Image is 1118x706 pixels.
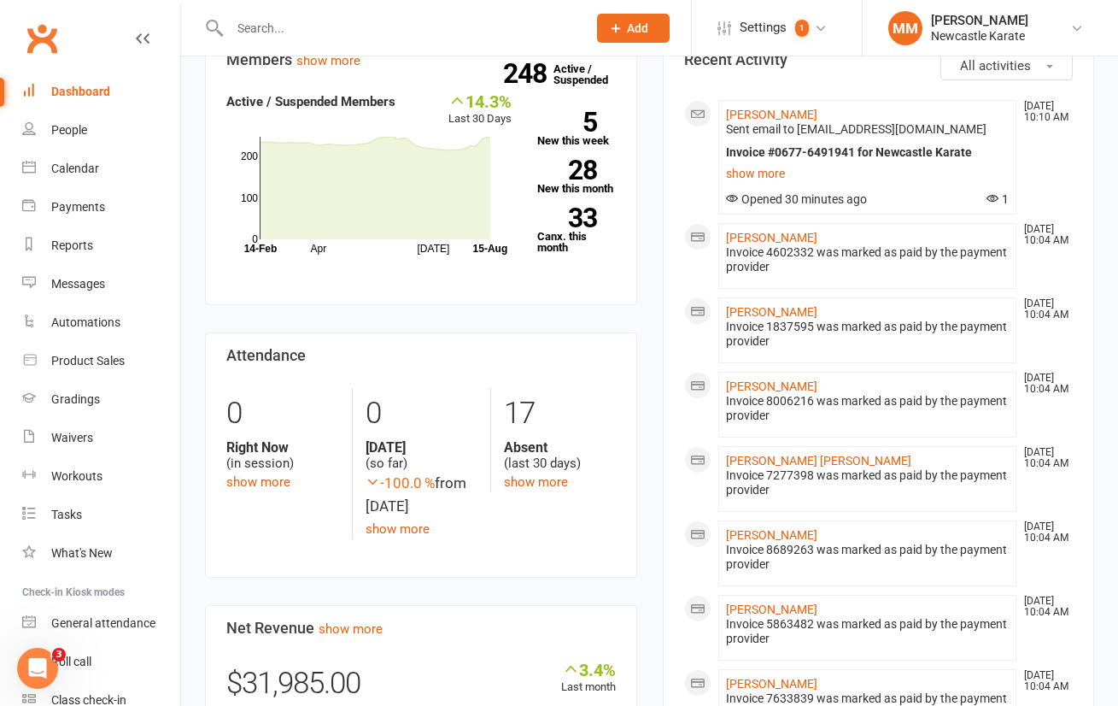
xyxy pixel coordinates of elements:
[22,73,180,111] a: Dashboard
[1016,101,1072,123] time: [DATE] 10:10 AM
[22,111,180,150] a: People
[52,648,66,662] span: 3
[561,660,616,697] div: Last month
[986,192,1009,206] span: 1
[726,394,1010,423] div: Invoice 8006216 was marked as paid by the payment provider
[503,61,553,86] strong: 248
[504,439,616,456] strong: Absent
[22,265,180,303] a: Messages
[51,123,87,137] div: People
[504,439,616,472] div: (last 30 days)
[726,192,867,206] span: Opened 30 minutes ago
[726,528,817,542] a: [PERSON_NAME]
[627,21,648,35] span: Add
[51,431,93,444] div: Waivers
[22,303,180,342] a: Automations
[296,53,360,68] a: show more
[22,342,180,380] a: Product Sales
[22,534,180,573] a: What's New
[226,474,290,490] a: show more
[1016,670,1072,692] time: [DATE] 10:04 AM
[726,145,1010,160] div: Invoice #0677-6491941 for Newcastle Karate
[51,616,155,630] div: General attendance
[726,379,817,393] a: [PERSON_NAME]
[1016,373,1072,395] time: [DATE] 10:04 AM
[20,17,63,60] a: Clubworx
[51,354,125,368] div: Product Sales
[940,51,1073,80] button: All activities
[553,50,629,98] a: 248Active / Suspended
[448,91,512,110] div: 14.3%
[22,496,180,534] a: Tasks
[726,108,817,121] a: [PERSON_NAME]
[726,543,1010,572] div: Invoice 8689263 was marked as paid by the payment provider
[366,439,477,456] strong: [DATE]
[537,205,597,231] strong: 33
[1016,447,1072,469] time: [DATE] 10:04 AM
[22,419,180,457] a: Waivers
[22,150,180,188] a: Calendar
[51,469,102,483] div: Workouts
[51,546,113,560] div: What's New
[22,380,180,419] a: Gradings
[726,231,817,244] a: [PERSON_NAME]
[960,58,1031,74] span: All activities
[537,109,597,135] strong: 5
[726,677,817,691] a: [PERSON_NAME]
[684,51,1074,68] h3: Recent Activity
[561,660,616,679] div: 3.4%
[448,91,512,128] div: Last 30 Days
[51,85,110,98] div: Dashboard
[17,648,58,689] iframe: Intercom live chat
[795,20,809,37] span: 1
[366,388,477,439] div: 0
[726,320,1010,349] div: Invoice 1837595 was marked as paid by the payment provider
[726,617,1010,646] div: Invoice 5863482 was marked as paid by the payment provider
[51,655,91,668] div: Roll call
[51,238,93,252] div: Reports
[504,388,616,439] div: 17
[726,122,986,136] span: Sent email to [EMAIL_ADDRESS][DOMAIN_NAME]
[726,468,1010,497] div: Invoice 7277398 was marked as paid by the payment provider
[51,277,105,291] div: Messages
[226,620,616,637] h3: Net Revenue
[726,162,1010,185] a: show more
[51,200,105,214] div: Payments
[226,347,616,364] h3: Attendance
[22,227,180,265] a: Reports
[726,454,911,468] a: [PERSON_NAME] [PERSON_NAME]
[366,472,477,518] div: from [DATE]
[319,621,383,637] a: show more
[740,9,787,47] span: Settings
[1016,596,1072,618] time: [DATE] 10:04 AM
[226,388,339,439] div: 0
[51,315,120,329] div: Automations
[366,521,430,537] a: show more
[22,188,180,227] a: Payments
[1016,521,1072,544] time: [DATE] 10:04 AM
[226,51,616,68] h3: Members
[931,13,1028,28] div: [PERSON_NAME]
[537,112,615,146] a: 5New this week
[226,439,339,472] div: (in session)
[726,245,1010,274] div: Invoice 4602332 was marked as paid by the payment provider
[1016,224,1072,246] time: [DATE] 10:04 AM
[537,208,615,253] a: 33Canx. this month
[22,643,180,681] a: Roll call
[226,94,395,109] strong: Active / Suspended Members
[931,28,1028,44] div: Newcastle Karate
[537,157,597,183] strong: 28
[22,604,180,643] a: General attendance kiosk mode
[51,392,100,406] div: Gradings
[1016,298,1072,321] time: [DATE] 10:04 AM
[888,11,922,45] div: MM
[537,160,615,194] a: 28New this month
[226,439,339,456] strong: Right Now
[726,603,817,616] a: [PERSON_NAME]
[504,474,568,490] a: show more
[366,474,435,491] span: -100.0 %
[225,16,575,40] input: Search...
[726,305,817,319] a: [PERSON_NAME]
[366,439,477,472] div: (so far)
[51,508,82,521] div: Tasks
